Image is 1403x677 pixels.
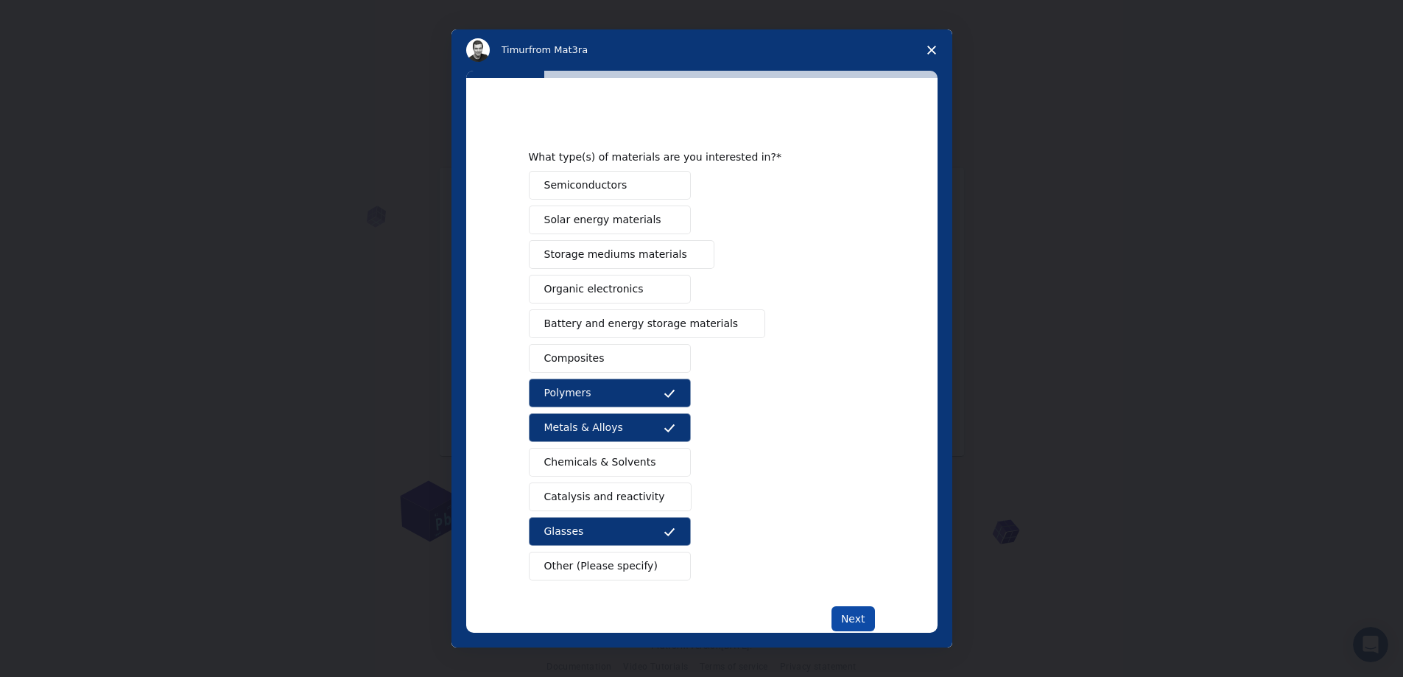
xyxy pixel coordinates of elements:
button: Other (Please specify) [529,552,691,580]
img: Profile image for Timur [466,38,490,62]
span: Semiconductors [544,178,627,193]
span: Catalysis and reactivity [544,489,665,505]
span: Organic electronics [544,281,644,297]
button: Chemicals & Solvents [529,448,691,477]
button: Next [831,606,875,631]
span: Composites [544,351,605,366]
div: What type(s) of materials are you interested in? [529,150,853,164]
span: Glasses [544,524,584,539]
button: Solar energy materials [529,206,691,234]
button: Metals & Alloys [529,413,691,442]
span: Close survey [911,29,952,71]
button: Battery and energy storage materials [529,309,766,338]
span: Metals & Alloys [544,420,623,435]
button: Semiconductors [529,171,691,200]
span: Storage mediums materials [544,247,687,262]
span: Chemicals & Solvents [544,455,656,470]
button: Polymers [529,379,691,407]
button: Catalysis and reactivity [529,483,692,511]
button: Organic electronics [529,275,691,304]
span: Timur [502,44,529,55]
span: Other (Please specify) [544,558,658,574]
span: Polymers [544,385,591,401]
button: Storage mediums materials [529,240,714,269]
span: Battery and energy storage materials [544,316,739,332]
button: Glasses [529,517,691,546]
button: Composites [529,344,691,373]
span: Support [29,10,82,24]
span: Solar energy materials [544,212,661,228]
span: from Mat3ra [529,44,588,55]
